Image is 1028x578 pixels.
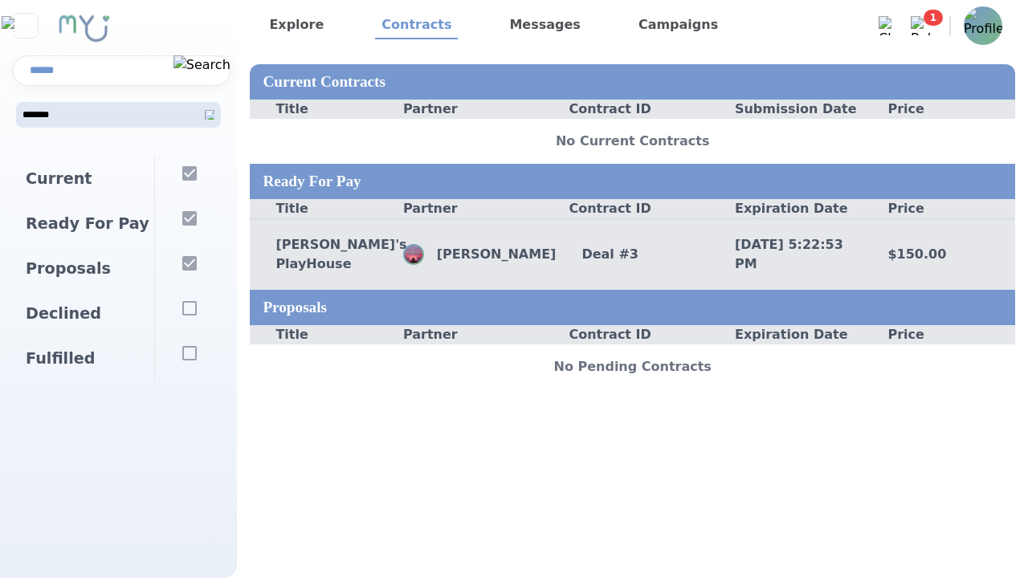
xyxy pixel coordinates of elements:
[424,245,557,264] p: [PERSON_NAME]
[375,12,458,39] a: Contracts
[2,16,49,35] img: Close sidebar
[879,16,898,35] img: Chat
[250,325,403,344] div: Title
[250,64,1015,100] div: Current Contracts
[924,10,943,26] span: 1
[556,245,709,264] div: Deal # 3
[403,325,557,344] div: Partner
[503,12,586,39] a: Messages
[709,325,863,344] div: Expiration Date
[862,245,1015,264] div: $150.00
[911,16,930,35] img: Bell
[250,235,403,274] div: [PERSON_NAME]'s PlayHouse
[263,12,330,39] a: Explore
[709,235,863,274] div: [DATE] 5:22:53 PM
[862,199,1015,218] div: Price
[862,100,1015,119] div: Price
[709,199,863,218] div: Expiration Date
[403,199,557,218] div: Partner
[632,12,724,39] a: Campaigns
[403,100,557,119] div: Partner
[709,100,863,119] div: Submission Date
[13,157,154,201] div: Current
[556,100,709,119] div: Contract ID
[250,344,1015,389] div: No Pending Contracts
[556,199,709,218] div: Contract ID
[862,325,1015,344] div: Price
[13,201,154,246] div: Ready For Pay
[13,291,154,336] div: Declined
[250,119,1015,164] div: No Current Contracts
[13,246,154,291] div: Proposals
[250,164,1015,199] div: Ready For Pay
[250,100,403,119] div: Title
[556,325,709,344] div: Contract ID
[250,290,1015,325] div: Proposals
[250,199,403,218] div: Title
[964,6,1002,45] img: Profile
[13,336,154,381] div: Fulfilled
[405,246,422,263] img: Profile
